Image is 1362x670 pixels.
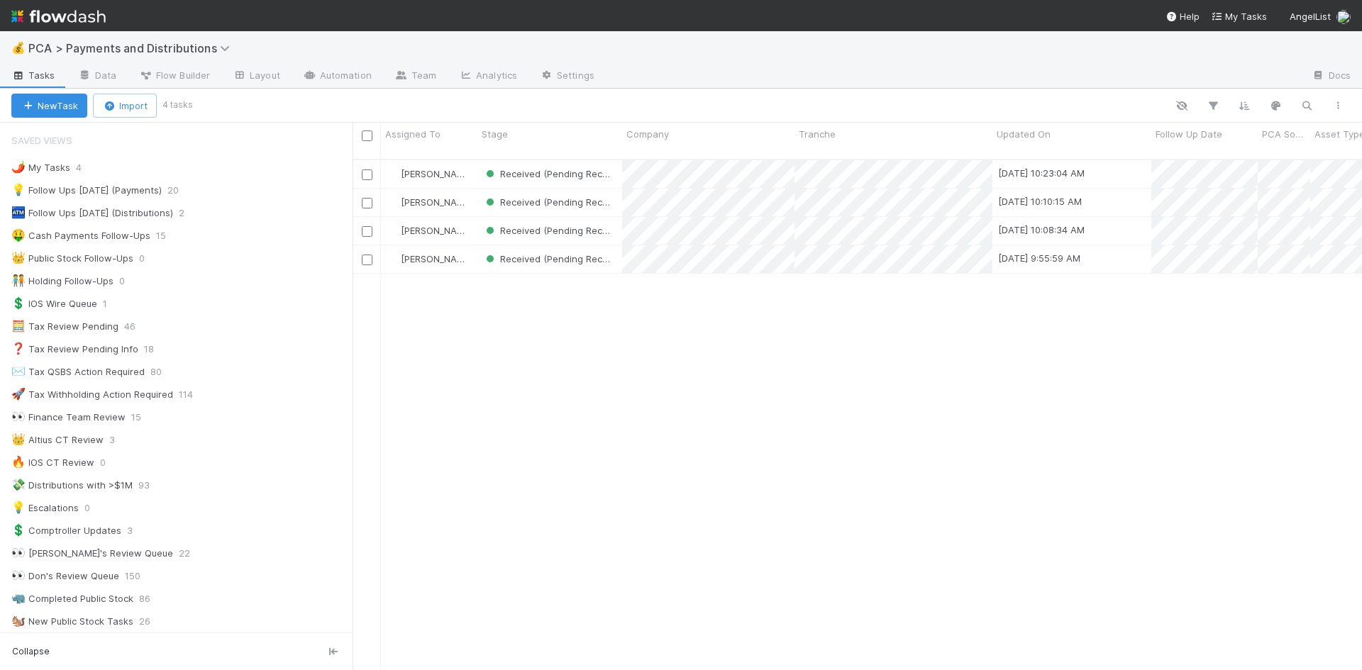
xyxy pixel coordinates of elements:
[11,272,113,290] div: Holding Follow-Ups
[387,225,399,236] img: avatar_99e80e95-8f0d-4917-ae3c-b5dad577a2b5.png
[387,195,470,209] div: [PERSON_NAME]
[76,159,96,177] span: 4
[799,127,836,141] span: Tranche
[11,340,138,358] div: Tax Review Pending Info
[362,130,372,141] input: Toggle All Rows Selected
[100,454,120,471] span: 0
[362,255,372,265] input: Toggle Row Selected
[119,272,139,290] span: 0
[11,499,79,517] div: Escalations
[11,408,126,426] div: Finance Team Review
[11,182,162,199] div: Follow Ups [DATE] (Payments)
[483,196,650,208] span: Received (Pending Reconciliation)
[401,196,472,208] span: [PERSON_NAME]
[483,195,615,209] div: Received (Pending Reconciliation)
[138,476,164,494] span: 93
[11,567,119,585] div: Don's Review Queue
[11,476,133,494] div: Distributions with >$1M
[11,522,121,540] div: Comptroller Updates
[11,42,26,54] span: 💰
[1336,10,1351,24] img: avatar_99e80e95-8f0d-4917-ae3c-b5dad577a2b5.png
[144,340,168,358] span: 18
[528,65,606,88] a: Settings
[127,522,147,540] span: 3
[997,127,1051,141] span: Updated On
[11,590,133,608] div: Completed Public Stock
[11,592,26,604] span: 🦏
[1262,127,1307,141] span: PCA Source
[139,613,165,630] span: 26
[11,342,26,354] span: ❓
[362,226,372,237] input: Toggle Row Selected
[11,126,72,155] span: Saved Views
[139,68,210,82] span: Flow Builder
[11,388,26,400] span: 🚀
[483,252,615,266] div: Received (Pending Reconciliation)
[84,499,104,517] span: 0
[28,41,237,55] span: PCA > Payments and Distributions
[483,253,650,264] span: Received (Pending Reconciliation)
[67,65,128,88] a: Data
[11,431,104,449] div: Altius CT Review
[167,182,193,199] span: 20
[11,206,26,218] span: 🏧
[1290,11,1331,22] span: AngelList
[131,408,155,426] span: 15
[362,198,372,208] input: Toggle Row Selected
[139,590,165,608] span: 86
[11,274,26,286] span: 🧑‍🤝‍🧑
[385,127,441,141] span: Assigned To
[11,320,26,332] span: 🧮
[11,295,97,313] div: IOS Wire Queue
[221,65,292,88] a: Layout
[11,161,26,173] span: 🌶️
[387,196,399,208] img: avatar_99e80e95-8f0d-4917-ae3c-b5dad577a2b5.png
[156,227,180,245] span: 15
[387,167,470,181] div: [PERSON_NAME]
[448,65,528,88] a: Analytics
[998,166,1085,180] div: [DATE] 10:23:04 AM
[1211,9,1267,23] a: My Tasks
[387,223,470,238] div: [PERSON_NAME]
[93,94,157,118] button: Import
[11,547,26,559] span: 👀
[11,4,106,28] img: logo-inverted-e16ddd16eac7371096b0.svg
[362,169,372,180] input: Toggle Row Selected
[483,167,615,181] div: Received (Pending Reconciliation)
[11,433,26,445] span: 👑
[139,250,159,267] span: 0
[11,204,173,222] div: Follow Ups [DATE] (Distributions)
[387,252,470,266] div: [PERSON_NAME]
[483,223,615,238] div: Received (Pending Reconciliation)
[11,297,26,309] span: 💲
[12,645,50,658] span: Collapse
[11,501,26,513] span: 💡
[998,194,1082,208] div: [DATE] 10:10:15 AM
[11,615,26,627] span: 🐿️
[383,65,448,88] a: Team
[483,168,650,179] span: Received (Pending Reconciliation)
[11,227,150,245] div: Cash Payments Follow-Ups
[1300,65,1362,88] a: Docs
[11,479,26,491] span: 💸
[11,159,70,177] div: My Tasks
[11,229,26,241] span: 🤑
[1211,11,1267,22] span: My Tasks
[11,363,145,381] div: Tax QSBS Action Required
[1166,9,1200,23] div: Help
[162,99,193,111] small: 4 tasks
[103,295,121,313] span: 1
[11,250,133,267] div: Public Stock Follow-Ups
[11,94,87,118] button: NewTask
[11,68,55,82] span: Tasks
[387,253,399,264] img: avatar_99e80e95-8f0d-4917-ae3c-b5dad577a2b5.png
[11,252,26,264] span: 👑
[179,204,199,222] span: 2
[150,363,176,381] span: 80
[125,567,155,585] span: 150
[401,225,472,236] span: [PERSON_NAME]
[11,411,26,423] span: 👀
[11,318,118,335] div: Tax Review Pending
[11,365,26,377] span: ✉️
[401,253,472,264] span: [PERSON_NAME]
